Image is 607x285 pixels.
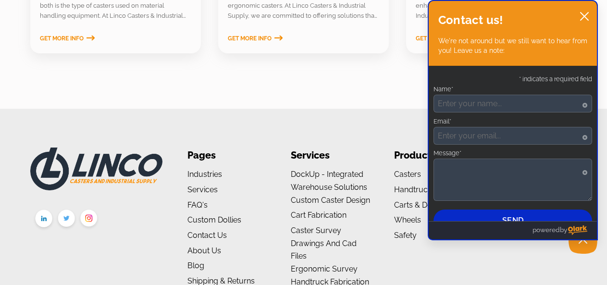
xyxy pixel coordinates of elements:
[40,35,84,42] span: Get More Info
[291,226,341,235] a: Caster Survey
[582,169,587,173] span: Required field
[434,119,592,125] label: Email*
[187,261,204,270] a: Blog
[438,11,503,30] h2: Contact us!
[187,231,227,240] a: Contact Us
[55,208,78,231] img: twitter.png
[394,231,417,240] a: Safety
[291,211,347,220] a: Cart Fabrication
[582,101,587,106] span: Required field
[187,148,267,163] li: Pages
[434,159,592,201] textarea: Message
[582,134,587,138] span: Required field
[228,35,283,42] a: Get More Info
[434,76,592,83] p: * indicates a required field
[187,200,208,210] a: FAQ's
[228,35,272,42] span: Get More Info
[187,215,241,224] a: Custom Dollies
[434,87,592,93] label: Name*
[434,210,592,232] button: Send
[438,36,587,56] p: We're not around but we still want to hear from you! Leave us a note:
[533,223,560,236] span: powered
[291,196,370,205] a: Custom Caster Design
[394,200,446,210] a: Carts & Dollies
[416,35,471,42] a: Get More Info
[291,264,358,273] a: Ergonomic Survey
[394,215,421,224] a: Wheels
[533,222,597,239] a: Powered by Olark
[394,148,473,163] li: Products
[434,150,592,157] label: Message*
[434,95,592,112] input: Name
[394,170,421,179] a: Casters
[434,127,592,145] input: Email
[33,208,55,232] img: linkedin.png
[187,246,221,255] a: About us
[291,148,370,163] li: Services
[78,208,100,231] img: instagram.png
[416,35,459,42] span: Get More Info
[187,185,218,194] a: Services
[560,223,567,236] span: by
[187,170,222,179] a: Industries
[394,185,435,194] a: Handtrucks
[30,148,162,190] img: LINCO CASTERS & INDUSTRIAL SUPPLY
[40,35,95,42] a: Get More Info
[291,239,357,261] a: Drawings and Cad Files
[291,170,367,192] a: DockUp - Integrated Warehouse Solutions
[577,9,592,24] button: close chatbox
